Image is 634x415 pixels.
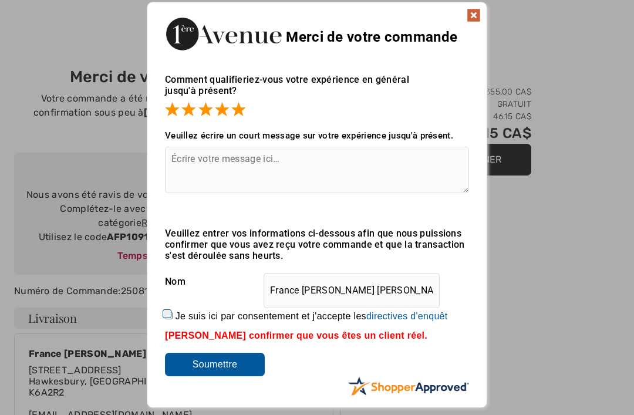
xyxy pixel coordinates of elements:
[165,330,469,341] div: [PERSON_NAME] confirmer que vous êtes un client réel.
[467,8,481,22] img: x
[366,311,448,321] a: directives d'enquêt
[165,14,282,53] img: Merci de votre commande
[165,228,469,261] div: Veuillez entrer vos informations ci-dessous afin que nous puissions confirmer que vous avez reçu ...
[165,62,469,119] div: Comment qualifieriez-vous votre expérience en général jusqu'à présent?
[176,311,448,322] label: Je suis ici par consentement et j'accepte les
[165,267,469,296] div: Nom
[165,353,265,376] input: Soumettre
[286,29,457,45] span: Merci de votre commande
[165,130,469,141] div: Veuillez écrire un court message sur votre expérience jusqu'à présent.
